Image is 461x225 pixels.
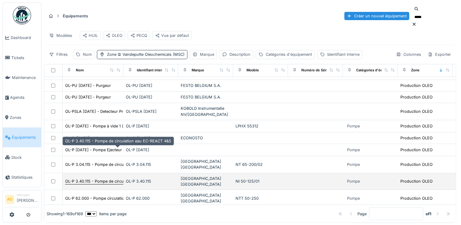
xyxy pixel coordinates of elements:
div: Zone [411,68,420,73]
div: [GEOGRAPHIC_DATA] [GEOGRAPHIC_DATA] [181,159,231,170]
div: Pompe [347,178,360,184]
div: Modèles [46,31,75,40]
div: LPHX 55312 [236,123,285,129]
div: HUIL [83,33,98,38]
div: NI 50-125/01 [236,178,285,184]
div: OL-P [DATE] - Pompe Ejecteur A Air [65,147,132,153]
div: OL-PI [DATE] - Manometre [65,135,115,141]
div: OL-P 3.04.115 [126,162,176,167]
div: OL-PU [DATE] [126,94,176,100]
div: Page [357,211,367,217]
div: Production OLEO [400,195,433,201]
div: OL-PI [DATE] [126,135,176,141]
a: Agenda [3,87,41,107]
span: Tickets [11,55,39,61]
div: OL-PSLA [DATE] [126,109,176,114]
a: AD Manager[PERSON_NAME] [5,193,39,207]
a: Dashboard [3,28,41,48]
img: Badge_color-CXgf-gQk.svg [13,6,31,24]
span: Zones [10,115,39,120]
div: Description [229,52,250,57]
span: Équipements [12,134,39,140]
div: FESTO BELGIUM S.A. [181,94,231,100]
div: Manager [17,193,39,197]
div: Filtres [46,50,70,59]
div: OL-PU [DATE] - Purgeur [65,94,111,100]
div: Pompe [347,147,360,153]
span: Statistiques [11,174,39,180]
div: Marque [192,68,204,73]
div: Identifiant interne [137,68,166,73]
div: Vue par défaut [155,33,189,38]
a: Zones [3,108,41,127]
div: OL-P 3.40.115 - Pompe de circulation eau EC-REACT 4&5 [65,178,171,184]
div: OL-P 3.40.115 [126,178,176,184]
div: Production OLEO [400,94,433,100]
div: Colonnes [393,50,424,59]
div: OL-P [DATE] - Pompe à vide 1 (côté R4) [65,123,139,129]
div: Production OLEO [400,109,433,114]
div: OL-P [DATE] [126,123,176,129]
div: Pompe [347,195,360,201]
div: Showing 1 - 169 of 169 [47,211,83,217]
a: Équipements [3,127,41,147]
div: OL-PU [DATE] - Purgeur [65,83,111,88]
div: Production OLEO [400,147,433,153]
div: ECONOSTO [181,135,231,141]
div: OL-P [DATE] [126,147,176,153]
a: Tickets [3,48,41,67]
a: Maintenance [3,68,41,87]
span: Stock [11,155,39,160]
div: PECQ [130,33,147,38]
div: items per page [85,211,126,217]
div: FESTO BELGIUM S.A. [181,83,231,88]
div: Marque [200,52,214,57]
div: Zone [107,52,185,57]
div: Production OLEO [400,83,433,88]
strong: of 1 [426,211,431,217]
div: Production OLEO [400,162,433,167]
div: [GEOGRAPHIC_DATA] [GEOGRAPHIC_DATA] [181,176,231,187]
span: Maintenance [12,75,39,80]
div: OLEO [106,33,122,38]
div: [GEOGRAPHIC_DATA] [GEOGRAPHIC_DATA] [181,192,231,204]
div: KOBOLD Instrumentatie NV/[GEOGRAPHIC_DATA] [181,105,231,117]
div: OL-PSLA [DATE] - Detecteur Pression [65,109,135,114]
div: Créer un nouvel équipement [344,12,409,20]
div: OL-PU [DATE] [126,83,176,88]
div: Pompe [347,123,360,129]
a: Statistiques [3,167,41,187]
span: Vandeputte Oleochemicals (MSC) [116,52,185,57]
div: Production OLEO [400,135,433,141]
div: OL-P 3.40.115 - Pompe de circulation eau EC-REACT 4&5 [62,137,174,145]
div: Production OLEO [400,178,433,184]
div: Exporter [425,50,454,59]
div: Identifiant interne [327,52,360,57]
div: OL-P 3.04.115 - Pompe de circulation sur Echangeur [DATE] eau [65,162,185,167]
div: Nom [83,52,92,57]
span: Agenda [10,95,39,100]
div: Catégories d'équipement [356,68,399,73]
div: Production OLEO [400,123,433,129]
div: Nom [76,68,84,73]
div: Modèle [246,68,259,73]
a: Stock [3,147,41,167]
div: OL-P 62.000 [126,195,176,201]
div: NT 65-200/02 [236,162,285,167]
strong: Équipements [60,13,90,19]
div: OL-P 62.000 - Pompe circulation TH66 chaudière 2 [65,195,161,201]
div: Catégories d'équipement [266,52,312,57]
div: Pompe [347,162,360,167]
li: AD [5,195,14,204]
div: NTT 50-250 [236,195,285,201]
div: Numéro de Série [301,68,329,73]
li: [PERSON_NAME] [17,193,39,206]
span: Dashboard [11,35,39,41]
